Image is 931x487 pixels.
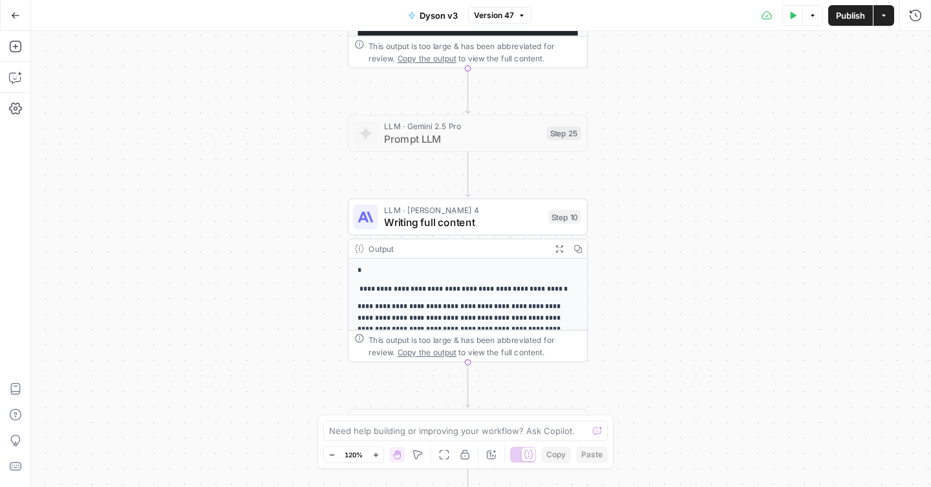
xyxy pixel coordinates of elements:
[345,450,363,460] span: 120%
[468,7,531,24] button: Version 47
[384,203,542,216] span: LLM · [PERSON_NAME] 4
[384,120,540,132] span: LLM · Gemini 2.5 Pro
[348,115,588,152] div: LLM · Gemini 2.5 ProPrompt LLMStep 25
[348,409,588,446] div: Run Code · PythonRun CodeStep 28
[836,9,865,22] span: Publish
[474,10,514,21] span: Version 47
[400,5,465,26] button: Dyson v3
[420,9,458,22] span: Dyson v3
[581,449,603,461] span: Paste
[541,446,571,463] button: Copy
[828,5,873,26] button: Publish
[369,40,581,65] div: This output is too large & has been abbreviated for review. to view the full content.
[398,347,456,357] span: Copy the output
[384,214,542,230] span: Writing full content
[384,131,540,147] span: Prompt LLM
[398,54,456,63] span: Copy the output
[547,127,581,141] div: Step 25
[465,68,470,113] g: Edge from step_16 to step_25
[465,362,470,407] g: Edge from step_10 to step_28
[548,210,581,224] div: Step 10
[369,334,581,358] div: This output is too large & has been abbreviated for review. to view the full content.
[465,152,470,196] g: Edge from step_25 to step_10
[576,446,608,463] button: Paste
[546,449,566,461] span: Copy
[369,242,545,254] div: Output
